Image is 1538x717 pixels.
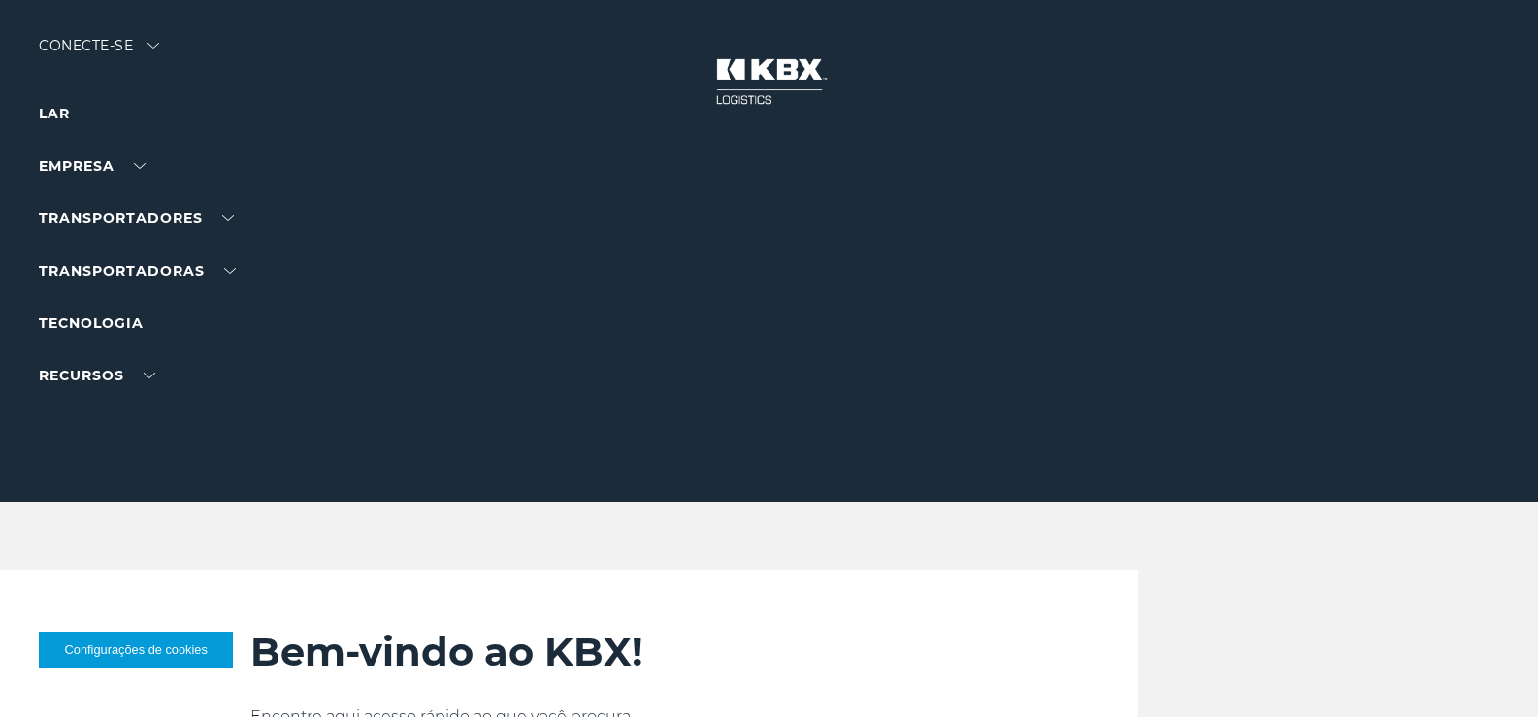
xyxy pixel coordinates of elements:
[39,632,233,668] button: Configurações de cookies
[39,157,146,175] a: Empresa
[39,210,234,227] a: TRANSPORTADORES
[147,43,159,49] img: seta
[39,314,144,332] a: Tecnologia
[39,105,70,122] a: Lar
[250,628,643,675] font: Bem-vindo ao KBX!
[39,210,203,227] font: TRANSPORTADORES
[39,157,115,175] font: Empresa
[697,39,842,124] img: logotipo kbx
[39,262,205,279] font: Transportadoras
[1441,624,1538,717] iframe: Widget de bate-papo
[39,367,124,384] font: RECURSOS
[39,37,133,54] font: Conecte-se
[39,262,236,279] a: Transportadoras
[65,642,208,657] font: Configurações de cookies
[39,367,155,384] a: RECURSOS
